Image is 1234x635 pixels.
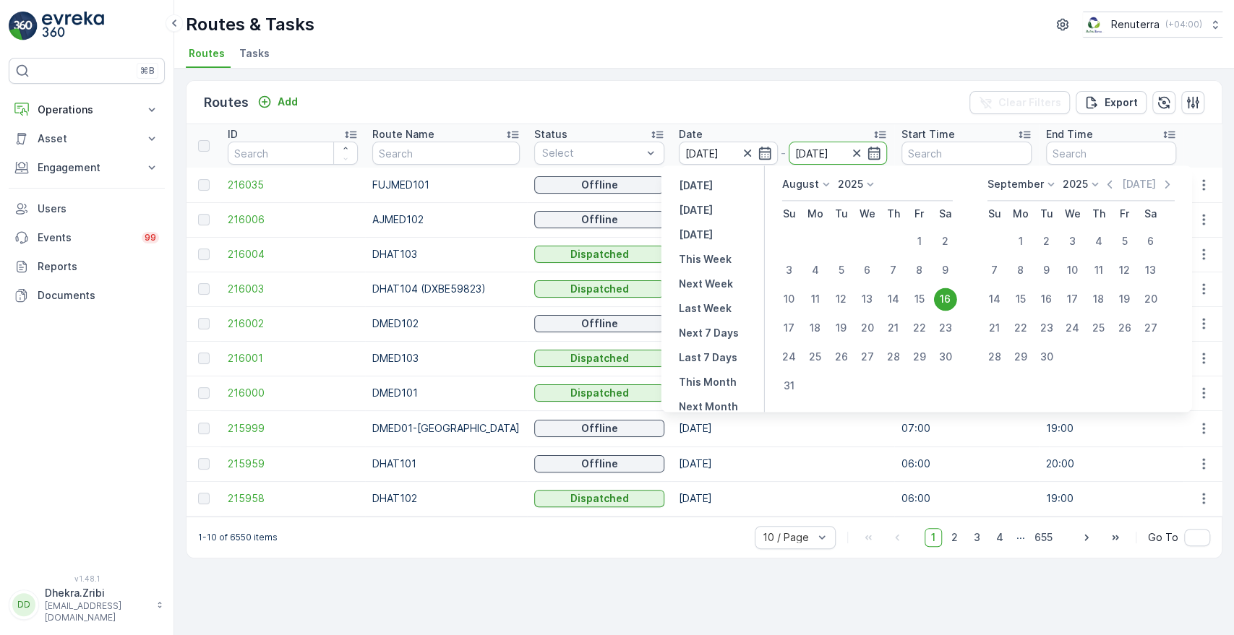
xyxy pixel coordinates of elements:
[934,288,957,311] div: 16
[228,127,238,142] p: ID
[828,201,854,227] th: Tuesday
[1035,316,1058,340] div: 23
[581,457,618,471] p: Offline
[1083,12,1222,38] button: Renuterra(+04:00)
[1035,259,1058,282] div: 9
[1087,316,1110,340] div: 25
[278,95,298,109] p: Add
[1148,530,1178,545] span: Go To
[802,201,828,227] th: Monday
[365,168,527,202] td: FUJMED101
[804,345,827,368] div: 25
[1086,201,1112,227] th: Thursday
[198,458,210,470] div: Toggle Row Selected
[252,93,304,111] button: Add
[908,345,931,368] div: 29
[9,194,165,223] a: Users
[204,92,249,113] p: Routes
[1139,259,1162,282] div: 13
[908,230,931,253] div: 1
[934,316,957,340] div: 23
[673,373,742,391] button: This Month
[581,212,618,227] p: Offline
[1009,288,1032,311] div: 15
[534,350,664,367] button: Dispatched
[673,251,737,268] button: This Week
[1076,91,1147,114] button: Export
[776,201,802,227] th: Sunday
[1083,17,1105,33] img: Screenshot_2024-07-26_at_13.33.01.png
[198,283,210,295] div: Toggle Row Selected
[9,12,38,40] img: logo
[570,386,629,400] p: Dispatched
[901,127,955,142] p: Start Time
[9,574,165,583] span: v 1.48.1
[365,306,527,341] td: DMED102
[983,259,1006,282] div: 7
[1113,259,1136,282] div: 12
[782,177,819,191] p: August
[38,259,159,274] p: Reports
[1009,316,1032,340] div: 22
[1139,316,1162,340] div: 27
[228,282,358,296] a: 216003
[372,142,520,165] input: Search
[908,316,931,340] div: 22
[1034,201,1060,227] th: Tuesday
[673,349,743,366] button: Last 7 Days
[1039,410,1183,446] td: 19:00
[1046,127,1093,142] p: End Time
[145,232,156,243] p: 99
[38,202,159,216] p: Users
[679,178,713,193] p: [DATE]
[830,345,853,368] div: 26
[880,201,907,227] th: Thursday
[228,178,358,192] a: 216035
[534,280,664,298] button: Dispatched
[1060,201,1086,227] th: Wednesday
[228,247,358,262] a: 216004
[856,316,879,340] div: 20
[925,528,942,547] span: 1
[365,410,527,446] td: DMED01-[GEOGRAPHIC_DATA]
[365,446,527,481] td: DHAT101
[679,228,713,242] p: [DATE]
[778,374,801,397] div: 31
[908,259,931,282] div: 8
[228,491,358,506] a: 215958
[1061,316,1084,340] div: 24
[1035,288,1058,311] div: 16
[228,421,358,436] a: 215999
[882,288,905,311] div: 14
[228,212,358,227] a: 216006
[1061,288,1084,311] div: 17
[38,230,133,245] p: Events
[830,288,853,311] div: 12
[570,351,629,366] p: Dispatched
[1165,19,1202,30] p: ( +04:00 )
[1009,345,1032,368] div: 29
[534,455,664,472] button: Offline
[534,490,664,507] button: Dispatched
[198,353,210,364] div: Toggle Row Selected
[679,203,713,217] p: [DATE]
[365,272,527,306] td: DHAT104 (DXBE59823)
[998,95,1061,110] p: Clear Filters
[534,246,664,263] button: Dispatched
[1039,446,1183,481] td: 20:00
[1061,259,1084,282] div: 10
[934,345,957,368] div: 30
[804,288,827,311] div: 11
[1087,288,1110,311] div: 18
[140,65,155,77] p: ⌘B
[1121,177,1155,191] p: [DATE]
[239,46,270,61] span: Tasks
[945,528,964,547] span: 2
[673,275,739,293] button: Next Week
[9,252,165,281] a: Reports
[9,153,165,182] button: Engagement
